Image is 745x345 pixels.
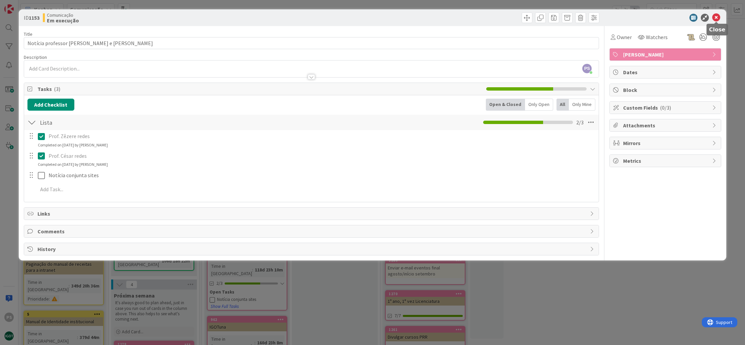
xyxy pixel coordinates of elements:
[24,31,32,37] label: Title
[617,33,632,41] span: Owner
[623,157,709,165] span: Metrics
[38,116,188,128] input: Add Checklist...
[24,14,40,22] span: ID
[49,132,594,140] p: Prof. Zêzere redes
[569,99,595,111] div: Only Mine
[49,171,594,179] p: Notícia conjunta sites
[646,33,668,41] span: Watchers
[38,227,587,235] span: Comments
[623,68,709,76] span: Dates
[623,139,709,147] span: Mirrors
[38,142,108,148] div: Completed on [DATE] by [PERSON_NAME]
[556,99,569,111] div: All
[24,37,599,49] input: type card name here...
[709,26,726,33] h5: Close
[38,161,108,167] div: Completed on [DATE] by [PERSON_NAME]
[486,99,525,111] div: Open & Closed
[623,86,709,94] span: Block
[38,85,483,93] span: Tasks
[27,99,74,111] button: Add Checklist
[582,64,592,73] span: PS
[47,18,79,23] b: Em execução
[49,152,594,160] p: Prof. César redes
[38,245,587,253] span: History
[38,210,587,218] span: Links
[14,1,30,9] span: Support
[29,14,40,21] b: 1153
[54,86,60,92] span: ( 3 )
[623,104,709,112] span: Custom Fields
[47,12,79,18] span: Comunicação
[623,121,709,129] span: Attachments
[24,54,47,60] span: Description
[660,104,671,111] span: ( 0/3 )
[623,50,709,59] span: [PERSON_NAME]
[525,99,553,111] div: Only Open
[576,118,584,126] span: 2 / 3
